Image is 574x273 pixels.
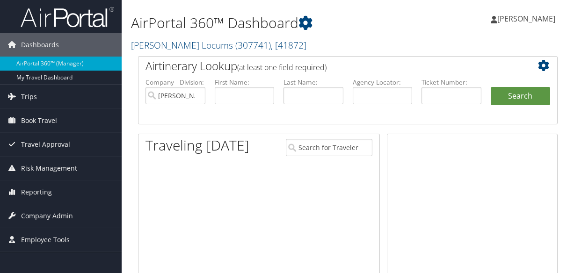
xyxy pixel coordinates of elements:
[131,13,420,33] h1: AirPortal 360™ Dashboard
[235,39,271,51] span: ( 307741 )
[21,228,70,251] span: Employee Tools
[271,39,306,51] span: , [ 41872 ]
[215,78,275,87] label: First Name:
[145,78,205,87] label: Company - Division:
[491,5,565,33] a: [PERSON_NAME]
[21,109,57,132] span: Book Travel
[21,204,73,228] span: Company Admin
[497,14,555,24] span: [PERSON_NAME]
[21,157,77,180] span: Risk Management
[145,58,515,74] h2: Airtinerary Lookup
[237,62,327,72] span: (at least one field required)
[145,136,249,155] h1: Traveling [DATE]
[21,33,59,57] span: Dashboards
[21,133,70,156] span: Travel Approval
[21,6,114,28] img: airportal-logo.png
[421,78,481,87] label: Ticket Number:
[131,39,306,51] a: [PERSON_NAME] Locums
[21,180,52,204] span: Reporting
[286,139,372,156] input: Search for Traveler
[353,78,413,87] label: Agency Locator:
[283,78,343,87] label: Last Name:
[21,85,37,108] span: Trips
[491,87,551,106] button: Search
